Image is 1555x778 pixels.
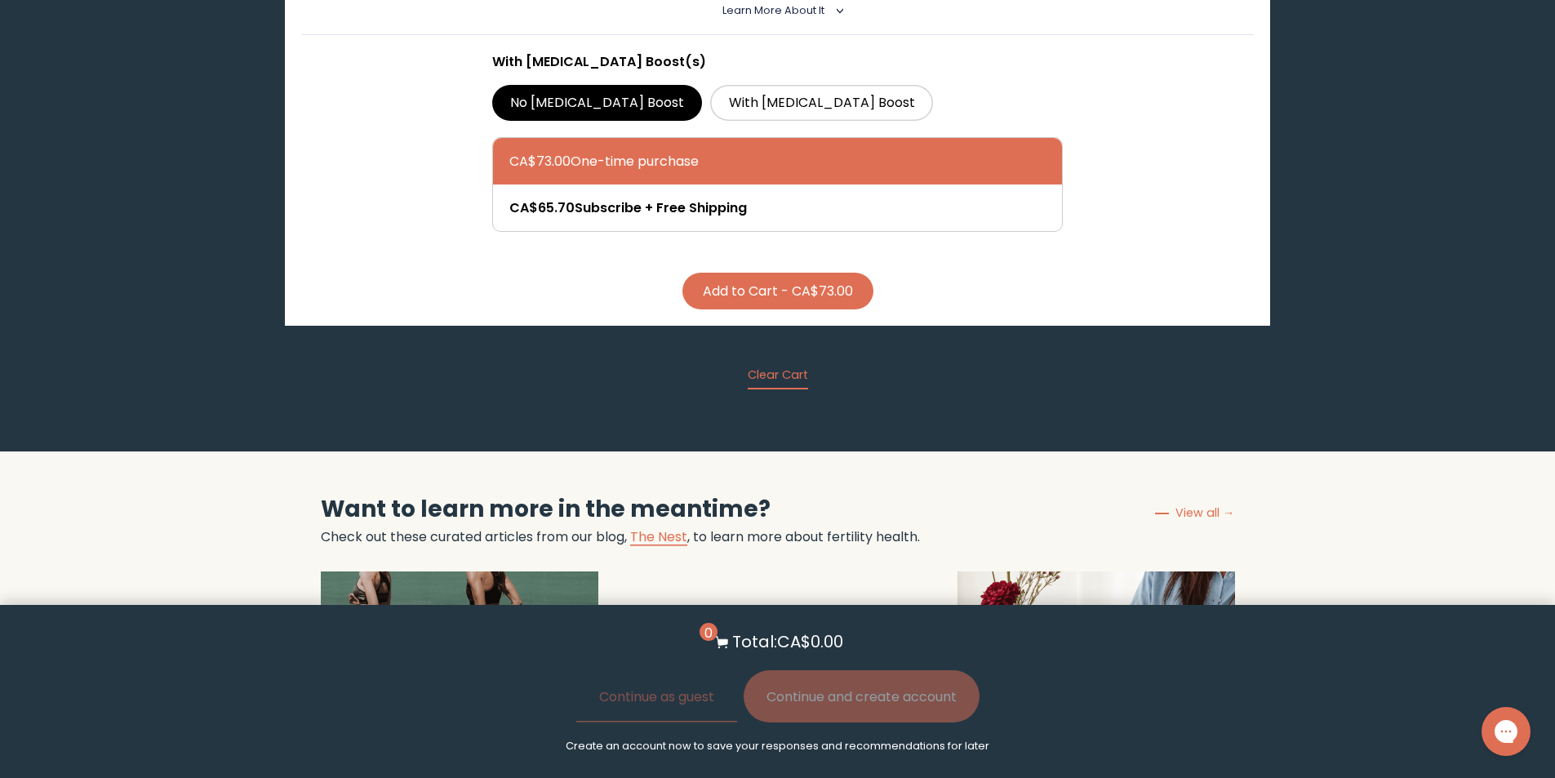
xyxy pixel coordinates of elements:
[321,571,598,776] img: How to prep for IVF with tips from an ND
[744,670,980,722] button: Continue and create account
[732,629,843,654] p: Total: CA$0.00
[576,670,737,722] button: Continue as guest
[700,623,718,641] span: 0
[321,492,920,527] h2: Want to learn more in the meantime?
[1473,701,1539,762] iframe: Gorgias live chat messenger
[492,51,1064,72] p: With [MEDICAL_DATA] Boost(s)
[1155,505,1235,522] a: View all →
[682,273,873,309] button: Add to Cart - CA$73.00
[722,3,824,17] span: Learn More About it
[710,85,933,121] label: With [MEDICAL_DATA] Boost
[829,7,844,15] i: <
[566,739,989,754] p: Create an account now to save your responses and recommendations for later
[630,527,687,546] a: The Nest
[321,527,920,547] p: Check out these curated articles from our blog, , to learn more about fertility health.
[722,3,833,18] summary: Learn More About it <
[492,85,703,121] label: No [MEDICAL_DATA] Boost
[748,367,808,389] button: Clear Cart
[639,571,917,776] img: Can you take a prenatal even if you're not pregnant?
